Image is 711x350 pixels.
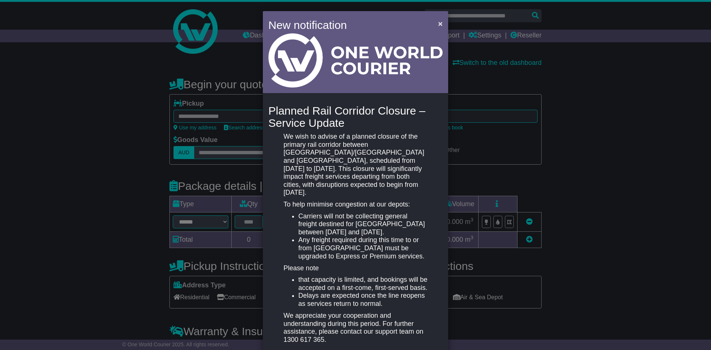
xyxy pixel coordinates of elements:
[284,264,427,273] p: Please note
[284,133,427,197] p: We wish to advise of a planned closure of the primary rail corridor between [GEOGRAPHIC_DATA]/[GE...
[284,312,427,344] p: We appreciate your cooperation and understanding during this period. For further assistance, plea...
[268,105,443,129] h4: Planned Rail Corridor Closure – Service Update
[298,276,427,292] li: that capacity is limited, and bookings will be accepted on a first-come, first-served basis.
[438,19,443,28] span: ×
[284,201,427,209] p: To help minimise congestion at our depots:
[298,212,427,237] li: Carriers will not be collecting general freight destined for [GEOGRAPHIC_DATA] between [DATE] and...
[298,236,427,260] li: Any freight required during this time to or from [GEOGRAPHIC_DATA] must be upgraded to Express or...
[268,33,443,87] img: Light
[434,16,446,31] button: Close
[268,17,427,33] h4: New notification
[298,292,427,308] li: Delays are expected once the line reopens as services return to normal.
